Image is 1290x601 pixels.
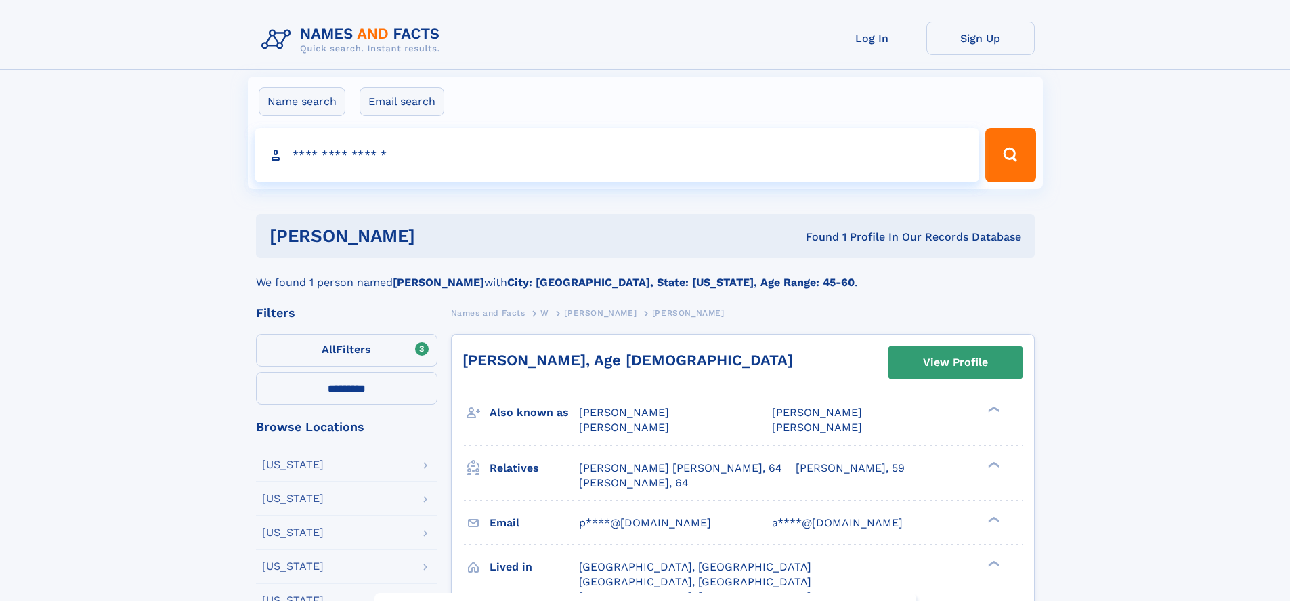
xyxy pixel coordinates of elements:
[579,476,689,491] a: [PERSON_NAME], 64
[490,401,579,424] h3: Also known as
[796,461,905,476] a: [PERSON_NAME], 59
[322,343,336,356] span: All
[579,560,811,573] span: [GEOGRAPHIC_DATA], [GEOGRAPHIC_DATA]
[985,559,1001,568] div: ❯
[610,230,1021,245] div: Found 1 Profile In Our Records Database
[540,304,549,321] a: W
[451,304,525,321] a: Names and Facts
[360,87,444,116] label: Email search
[256,334,437,367] label: Filters
[926,22,1035,55] a: Sign Up
[262,459,324,470] div: [US_STATE]
[985,128,1035,182] button: Search Button
[262,561,324,572] div: [US_STATE]
[564,304,637,321] a: [PERSON_NAME]
[579,421,669,434] span: [PERSON_NAME]
[772,421,862,434] span: [PERSON_NAME]
[490,556,579,579] h3: Lived in
[772,406,862,419] span: [PERSON_NAME]
[888,346,1023,379] a: View Profile
[652,308,725,318] span: [PERSON_NAME]
[985,515,1001,524] div: ❯
[579,406,669,419] span: [PERSON_NAME]
[490,512,579,535] h3: Email
[256,421,437,433] div: Browse Locations
[262,493,324,504] div: [US_STATE]
[259,87,345,116] label: Name search
[262,527,324,538] div: [US_STATE]
[564,308,637,318] span: [PERSON_NAME]
[923,347,988,378] div: View Profile
[255,128,980,182] input: search input
[270,228,611,245] h1: [PERSON_NAME]
[393,276,484,289] b: [PERSON_NAME]
[256,22,451,58] img: Logo Names and Facts
[818,22,926,55] a: Log In
[540,308,549,318] span: W
[463,352,793,369] a: [PERSON_NAME], Age [DEMOGRAPHIC_DATA]
[985,460,1001,469] div: ❯
[985,405,1001,414] div: ❯
[579,575,811,588] span: [GEOGRAPHIC_DATA], [GEOGRAPHIC_DATA]
[490,457,579,480] h3: Relatives
[579,461,782,476] a: [PERSON_NAME] [PERSON_NAME], 64
[507,276,855,289] b: City: [GEOGRAPHIC_DATA], State: [US_STATE], Age Range: 45-60
[256,307,437,319] div: Filters
[256,258,1035,291] div: We found 1 person named with .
